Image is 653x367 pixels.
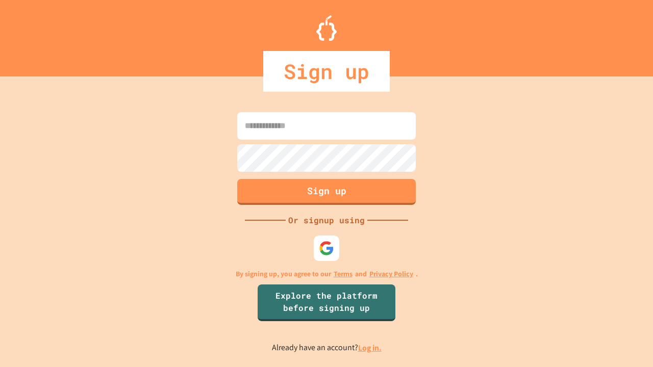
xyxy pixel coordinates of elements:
[236,269,418,279] p: By signing up, you agree to our and .
[369,269,413,279] a: Privacy Policy
[263,51,390,92] div: Sign up
[358,343,382,353] a: Log in.
[319,241,334,256] img: google-icon.svg
[272,342,382,354] p: Already have an account?
[334,269,353,279] a: Terms
[316,15,337,41] img: Logo.svg
[258,284,395,321] a: Explore the platform before signing up
[286,214,367,226] div: Or signup using
[237,179,416,205] button: Sign up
